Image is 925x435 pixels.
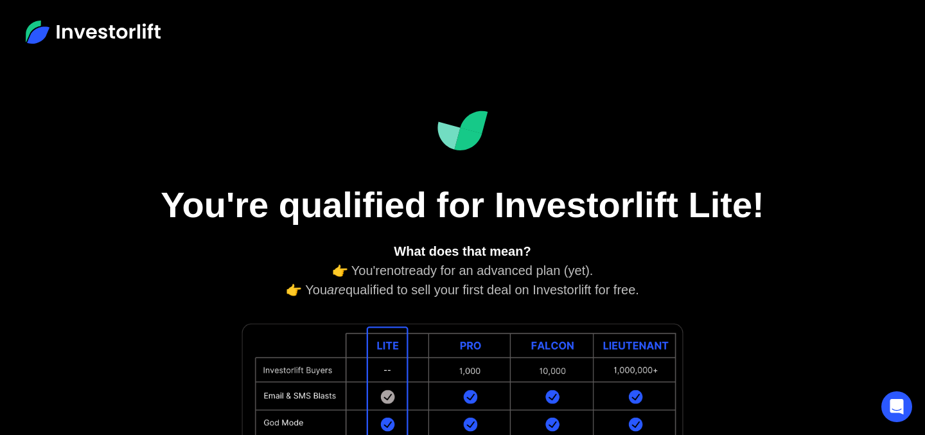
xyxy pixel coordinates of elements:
[141,183,784,226] h1: You're qualified for Investorlift Lite!
[881,391,912,422] div: Open Intercom Messenger
[186,242,739,299] div: 👉 You're ready for an advanced plan (yet). 👉 You qualified to sell your first deal on Investorlif...
[394,244,531,258] strong: What does that mean?
[437,111,488,151] img: Investorlift Dashboard
[327,283,346,297] em: are
[387,263,405,278] em: not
